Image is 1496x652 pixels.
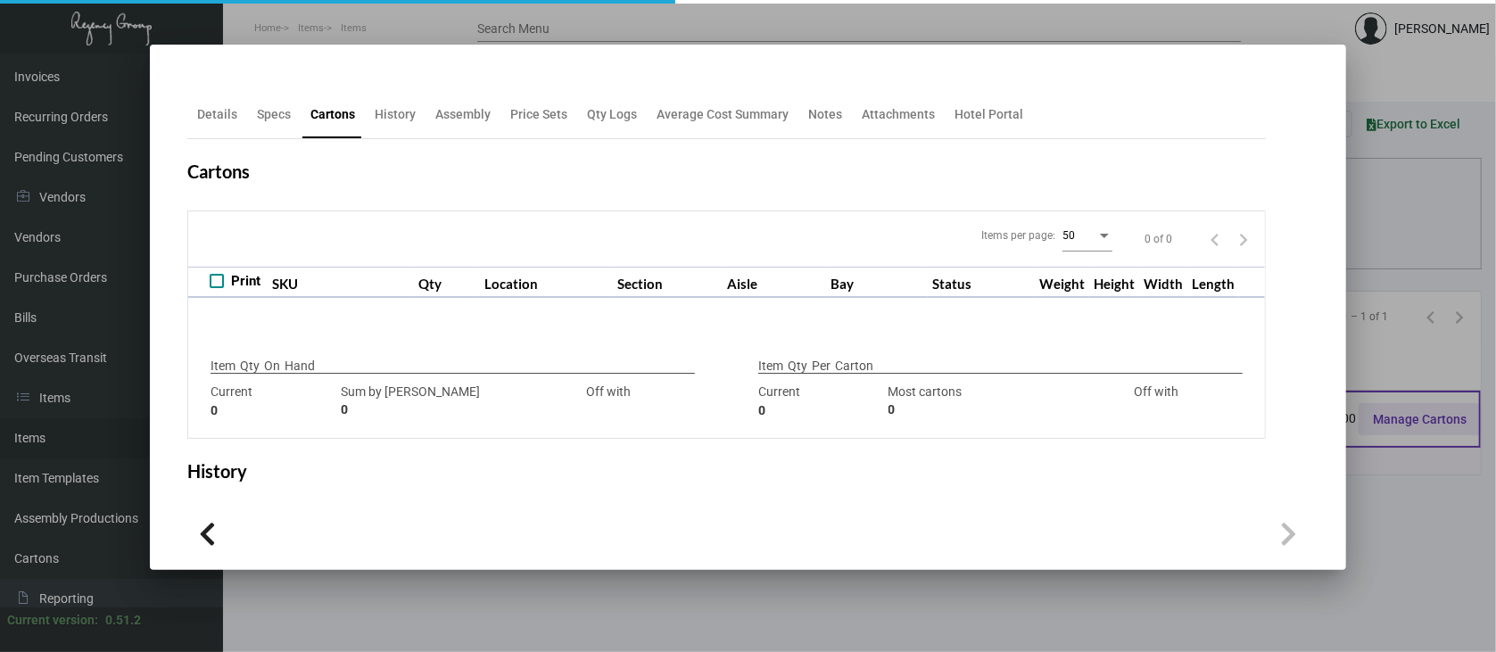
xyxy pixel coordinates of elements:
th: SKU [268,267,413,298]
th: Height [1089,267,1139,298]
p: On [264,357,280,376]
div: Assembly [435,105,491,124]
div: Specs [257,105,291,124]
p: Qty [788,357,807,376]
p: Qty [240,357,260,376]
div: Qty Logs [587,105,637,124]
div: Most cartons [889,383,1087,420]
div: Current version: [7,611,98,630]
th: Qty [414,267,481,298]
th: Location [480,267,613,298]
div: Off with [1095,383,1217,420]
div: Sum by [PERSON_NAME] [341,383,540,420]
div: Notes [808,105,842,124]
span: 50 [1062,229,1075,242]
h2: History [187,460,247,482]
div: Cartons [310,105,355,124]
p: Hand [285,357,315,376]
div: Current [758,383,880,420]
th: Status [928,267,1035,298]
div: Off with [549,383,670,420]
div: History [375,105,416,124]
th: Width [1139,267,1187,298]
th: Bay [827,267,929,298]
div: 0 of 0 [1145,231,1172,247]
th: Aisle [723,267,826,298]
p: Item [211,357,236,376]
div: Average Cost Summary [657,105,789,124]
div: Details [197,105,237,124]
span: Print [231,270,260,292]
p: Carton [835,357,873,376]
div: Hotel Portal [955,105,1023,124]
div: Current [211,383,332,420]
th: Section [614,267,723,298]
div: 0.51.2 [105,611,141,630]
h2: Cartons [187,161,250,182]
th: Weight [1035,267,1089,298]
p: Per [812,357,831,376]
div: Attachments [862,105,935,124]
p: Item [758,357,783,376]
button: Next page [1229,225,1258,253]
button: Previous page [1201,225,1229,253]
div: Items per page: [981,227,1055,243]
div: Price Sets [510,105,567,124]
th: Length [1187,267,1239,298]
mat-select: Items per page: [1062,228,1112,243]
